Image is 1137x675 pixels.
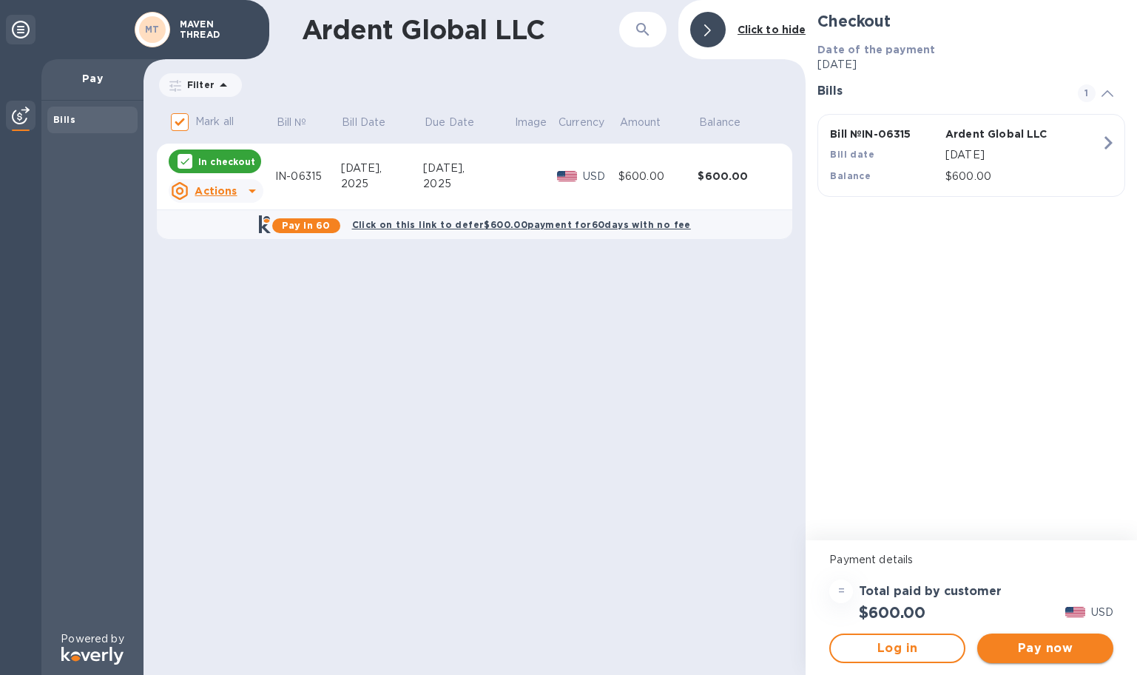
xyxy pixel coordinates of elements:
b: MT [145,24,160,35]
p: Bill № IN-06315 [830,127,939,141]
p: Filter [181,78,215,91]
h2: $600.00 [859,603,925,622]
p: $600.00 [945,169,1101,184]
h3: Bills [817,84,1060,98]
b: Balance [830,170,871,181]
p: Currency [559,115,604,130]
div: 2025 [423,176,513,192]
span: Due Date [425,115,493,130]
p: [DATE] [817,57,1125,73]
span: Balance [699,115,760,130]
button: Pay now [977,634,1113,663]
u: Actions [195,185,237,197]
p: Ardent Global LLC [945,127,1055,141]
span: Bill Date [342,115,405,130]
p: Bill № [277,115,307,130]
div: [DATE], [341,161,424,176]
button: Log in [829,634,965,663]
h1: Ardent Global LLC [302,14,619,45]
b: Click to hide [738,24,806,36]
b: Bill date [830,149,874,160]
p: Image [515,115,547,130]
img: USD [1065,607,1085,617]
b: Pay in 60 [282,220,330,231]
p: [DATE] [945,147,1101,163]
b: Click on this link to defer $600.00 payment for 60 days with no fee [352,219,691,230]
p: Due Date [425,115,474,130]
p: USD [1091,605,1113,620]
div: [DATE], [423,161,513,176]
div: 2025 [341,176,424,192]
b: Date of the payment [817,44,935,56]
p: Balance [699,115,740,130]
img: USD [557,171,577,181]
span: Pay now [989,639,1101,657]
div: IN-06315 [275,169,341,184]
div: $600.00 [618,169,698,184]
p: Powered by [61,631,124,647]
span: 1 [1078,84,1096,102]
p: Amount [620,115,661,130]
img: Logo [61,647,124,665]
h3: Total paid by customer [859,585,1002,599]
span: Bill № [277,115,326,130]
b: Bills [53,114,75,125]
div: $600.00 [698,169,777,184]
span: Amount [620,115,681,130]
p: Bill Date [342,115,385,130]
p: Mark all [195,114,234,130]
span: Log in [843,639,952,657]
p: Payment details [829,552,1113,568]
p: MAVEN THREAD [180,19,254,40]
h2: Checkout [817,12,1125,30]
button: Bill №IN-06315Ardent Global LLCBill date[DATE]Balance$600.00 [817,114,1125,197]
p: USD [583,169,618,184]
p: Pay [53,71,132,86]
div: = [829,580,853,603]
p: In checkout [198,155,255,168]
